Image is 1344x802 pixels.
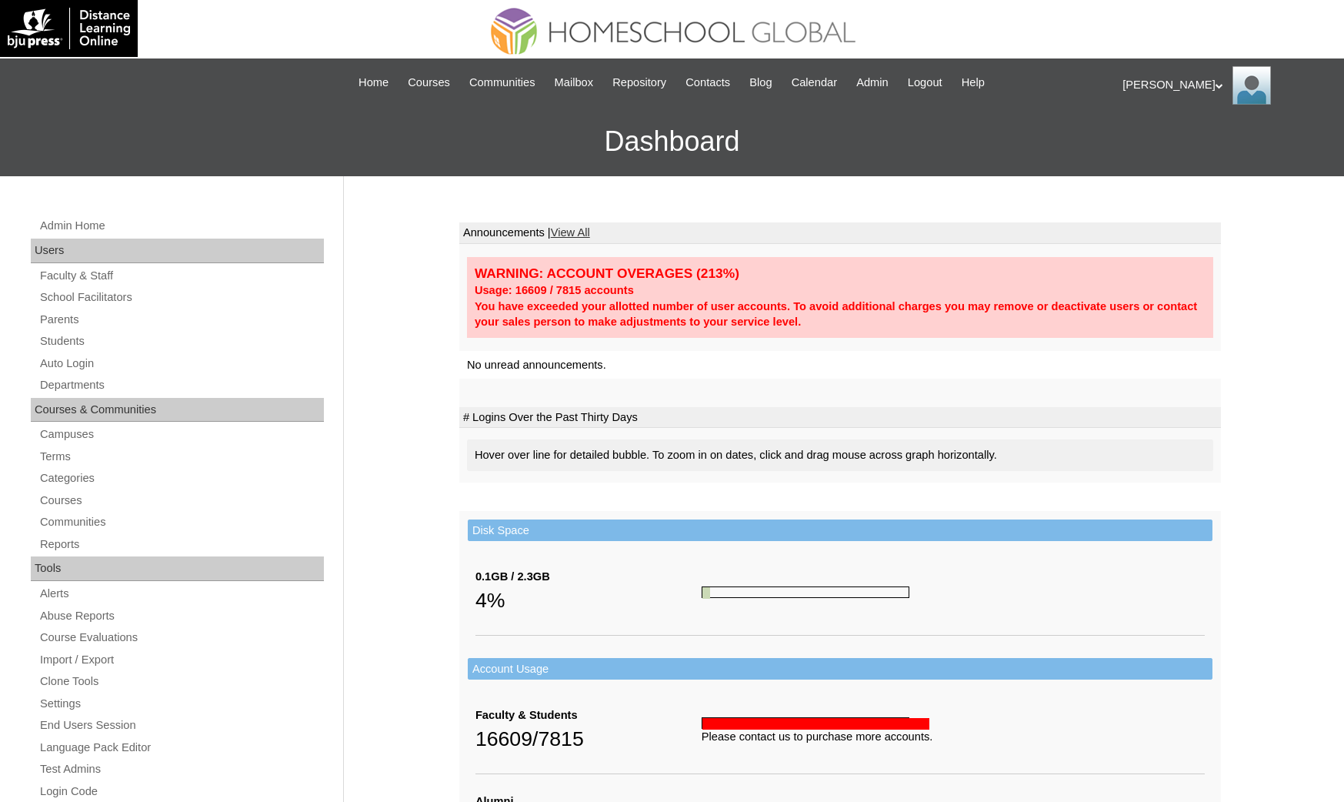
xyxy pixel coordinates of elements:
[849,74,896,92] a: Admin
[468,658,1212,680] td: Account Usage
[38,376,324,395] a: Departments
[38,535,324,554] a: Reports
[38,425,324,444] a: Campuses
[468,520,1212,542] td: Disk Space
[475,585,702,616] div: 4%
[38,628,324,647] a: Course Evaluations
[408,74,450,92] span: Courses
[605,74,674,92] a: Repository
[792,74,837,92] span: Calendar
[38,447,324,466] a: Terms
[38,760,324,779] a: Test Admins
[685,74,730,92] span: Contacts
[908,74,942,92] span: Logout
[8,8,130,49] img: logo-white.png
[462,74,543,92] a: Communities
[38,607,324,626] a: Abuse Reports
[38,782,324,801] a: Login Code
[38,310,324,329] a: Parents
[475,569,702,585] div: 0.1GB / 2.3GB
[784,74,845,92] a: Calendar
[1232,66,1271,105] img: Ariane Ebuen
[1122,66,1329,105] div: [PERSON_NAME]
[954,74,992,92] a: Help
[962,74,985,92] span: Help
[38,216,324,236] a: Admin Home
[467,439,1213,471] div: Hover over line for detailed bubble. To zoom in on dates, click and drag mouse across graph horiz...
[469,74,535,92] span: Communities
[351,74,396,92] a: Home
[547,74,602,92] a: Mailbox
[38,584,324,603] a: Alerts
[475,265,1206,282] div: WARNING: ACCOUNT OVERAGES (213%)
[678,74,738,92] a: Contacts
[8,107,1336,176] h3: Dashboard
[459,351,1221,379] td: No unread announcements.
[459,222,1221,244] td: Announcements |
[749,74,772,92] span: Blog
[900,74,950,92] a: Logout
[38,738,324,757] a: Language Pack Editor
[475,299,1206,330] div: You have exceeded your allotted number of user accounts. To avoid additional charges you may remo...
[38,491,324,510] a: Courses
[38,288,324,307] a: School Facilitators
[612,74,666,92] span: Repository
[38,694,324,713] a: Settings
[31,556,324,581] div: Tools
[38,266,324,286] a: Faculty & Staff
[38,513,324,532] a: Communities
[475,723,702,754] div: 16609/7815
[38,354,324,373] a: Auto Login
[31,239,324,263] div: Users
[459,407,1221,429] td: # Logins Over the Past Thirty Days
[742,74,779,92] a: Blog
[702,729,1205,745] div: Please contact us to purchase more accounts.
[475,707,702,723] div: Faculty & Students
[38,469,324,488] a: Categories
[38,672,324,691] a: Clone Tools
[555,74,594,92] span: Mailbox
[551,226,590,239] a: View All
[856,74,889,92] span: Admin
[38,650,324,670] a: Import / Export
[475,284,634,296] strong: Usage: 16609 / 7815 accounts
[31,398,324,423] div: Courses & Communities
[38,716,324,735] a: End Users Session
[359,74,389,92] span: Home
[400,74,458,92] a: Courses
[38,332,324,351] a: Students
